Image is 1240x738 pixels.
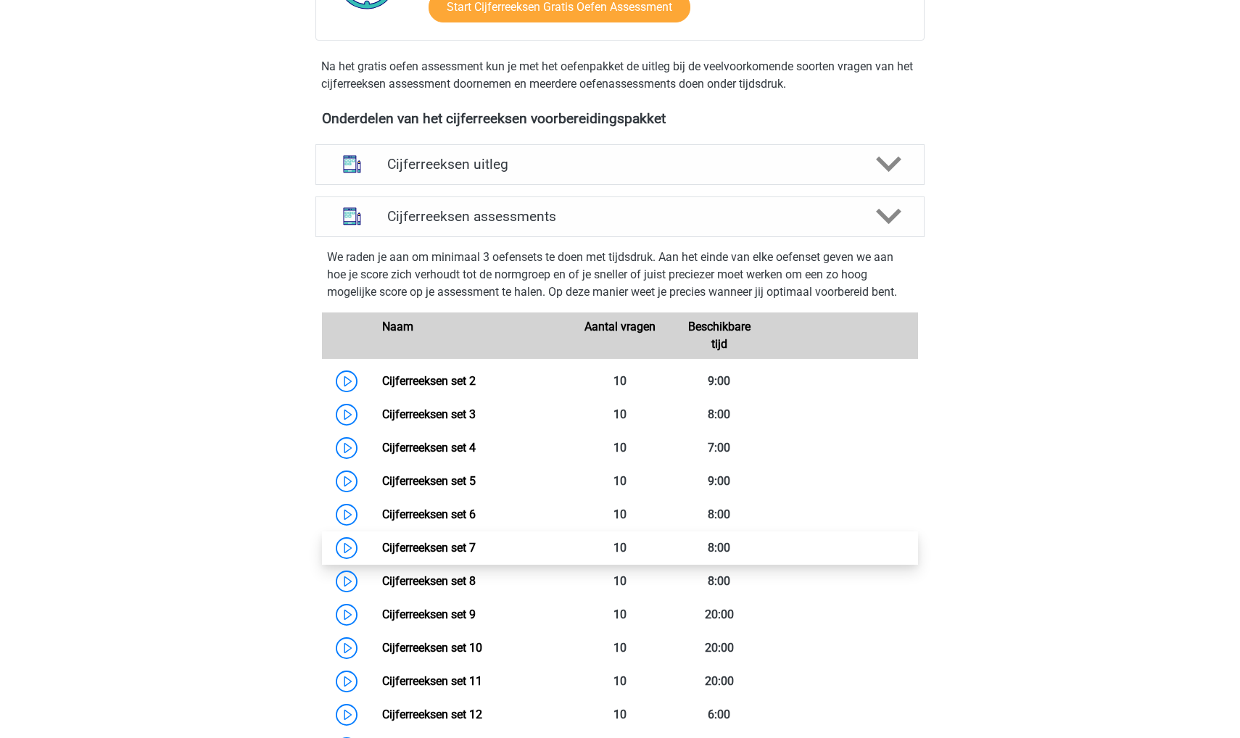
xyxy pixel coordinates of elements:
[382,641,482,655] a: Cijferreeksen set 10
[669,318,769,353] div: Beschikbare tijd
[334,146,371,183] img: cijferreeksen uitleg
[382,374,476,388] a: Cijferreeksen set 2
[382,474,476,488] a: Cijferreeksen set 5
[315,58,925,93] div: Na het gratis oefen assessment kun je met het oefenpakket de uitleg bij de veelvoorkomende soorte...
[382,407,476,421] a: Cijferreeksen set 3
[382,708,482,721] a: Cijferreeksen set 12
[382,574,476,588] a: Cijferreeksen set 8
[310,144,930,185] a: uitleg Cijferreeksen uitleg
[570,318,669,353] div: Aantal vragen
[382,674,482,688] a: Cijferreeksen set 11
[382,541,476,555] a: Cijferreeksen set 7
[387,208,853,225] h4: Cijferreeksen assessments
[334,198,371,235] img: cijferreeksen assessments
[371,318,570,353] div: Naam
[310,196,930,237] a: assessments Cijferreeksen assessments
[382,608,476,621] a: Cijferreeksen set 9
[382,441,476,455] a: Cijferreeksen set 4
[382,507,476,521] a: Cijferreeksen set 6
[322,110,918,127] h4: Onderdelen van het cijferreeksen voorbereidingspakket
[327,249,913,301] p: We raden je aan om minimaal 3 oefensets te doen met tijdsdruk. Aan het einde van elke oefenset ge...
[387,156,853,173] h4: Cijferreeksen uitleg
